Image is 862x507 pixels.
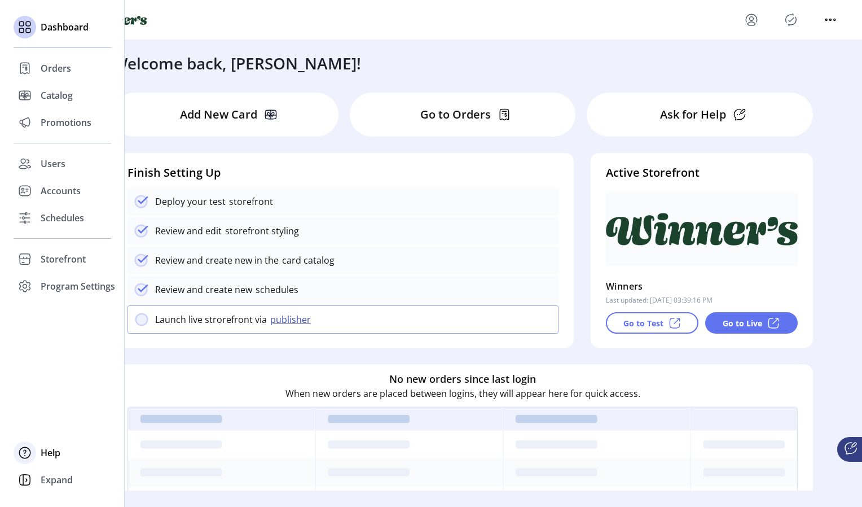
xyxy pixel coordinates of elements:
[606,164,798,181] h4: Active Storefront
[155,224,222,238] p: Review and edit
[155,253,279,267] p: Review and create new in the
[821,11,839,29] button: menu
[155,313,267,326] p: Launch live strorefront via
[113,51,361,75] h3: Welcome back, [PERSON_NAME]!
[623,317,663,329] p: Go to Test
[226,195,273,208] p: storefront
[41,157,65,171] span: Users
[41,211,84,225] span: Schedules
[41,446,60,460] span: Help
[267,313,318,326] button: publisher
[660,106,726,123] p: Ask for Help
[41,116,91,129] span: Promotions
[180,106,257,123] p: Add New Card
[127,164,558,181] h4: Finish Setting Up
[41,62,71,75] span: Orders
[606,295,713,305] p: Last updated: [DATE] 03:39:16 PM
[420,106,491,123] p: Go to Orders
[723,317,762,329] p: Go to Live
[606,277,643,295] p: Winners
[742,11,760,29] button: menu
[41,20,89,34] span: Dashboard
[389,371,536,387] h6: No new orders since last login
[782,11,800,29] button: Publisher Panel
[41,89,73,102] span: Catalog
[155,283,252,296] p: Review and create new
[252,283,298,296] p: schedules
[155,195,226,208] p: Deploy your test
[285,387,640,400] p: When new orders are placed between logins, they will appear here for quick access.
[222,224,299,238] p: storefront styling
[41,184,81,198] span: Accounts
[279,253,335,267] p: card catalog
[41,279,115,293] span: Program Settings
[41,473,73,487] span: Expand
[41,252,86,266] span: Storefront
